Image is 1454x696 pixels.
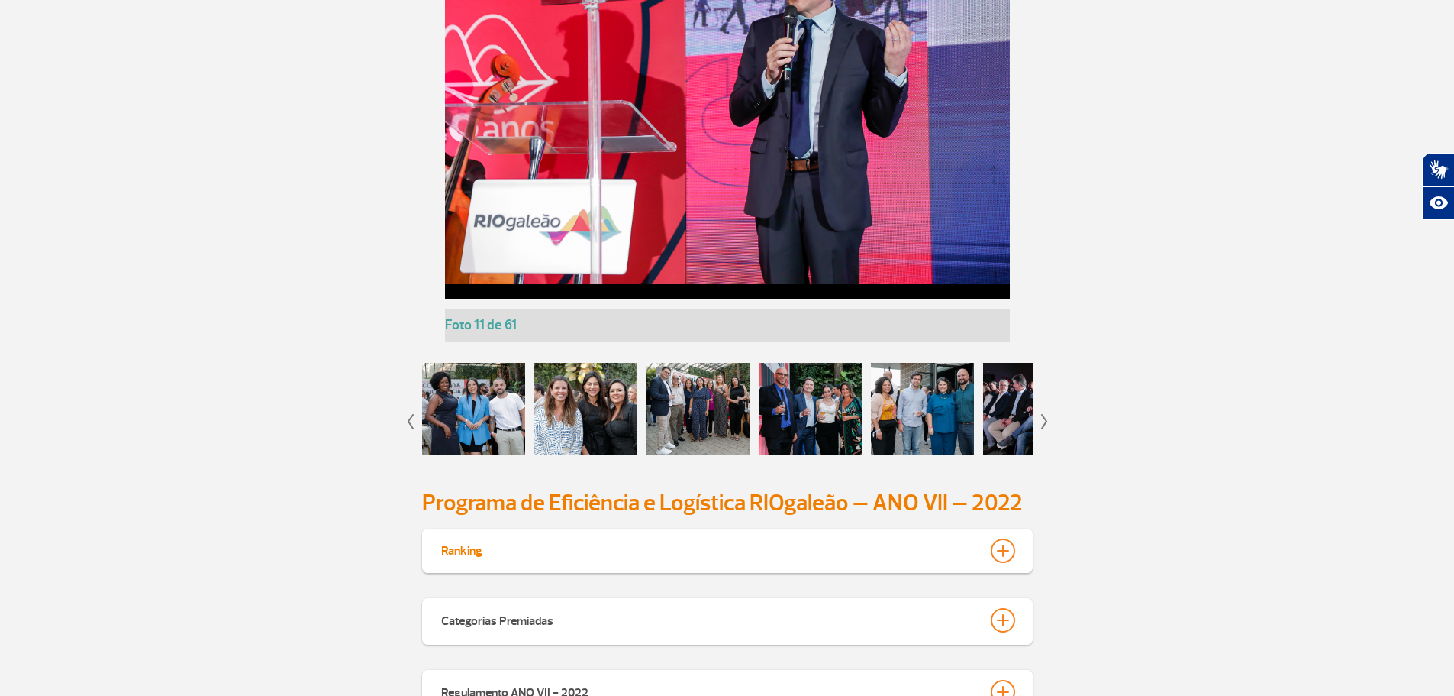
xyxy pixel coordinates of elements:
img: seta-esquerda [407,414,414,429]
div: Categorias Premiadas [441,608,553,630]
button: Categorias Premiadas [440,607,1014,633]
div: Plugin de acessibilidade da Hand Talk. [1422,153,1454,220]
button: Abrir tradutor de língua de sinais. [1422,153,1454,186]
div: Ranking [441,539,482,558]
button: Ranking [440,538,1014,564]
span: Foto 11 de 61 [445,316,517,334]
button: Abrir recursos assistivos. [1422,186,1454,220]
img: seta-direita [1041,414,1048,429]
h2: Programa de Eficiência e Logística RIOgaleão – ANO VII – 2022 [422,489,1033,517]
